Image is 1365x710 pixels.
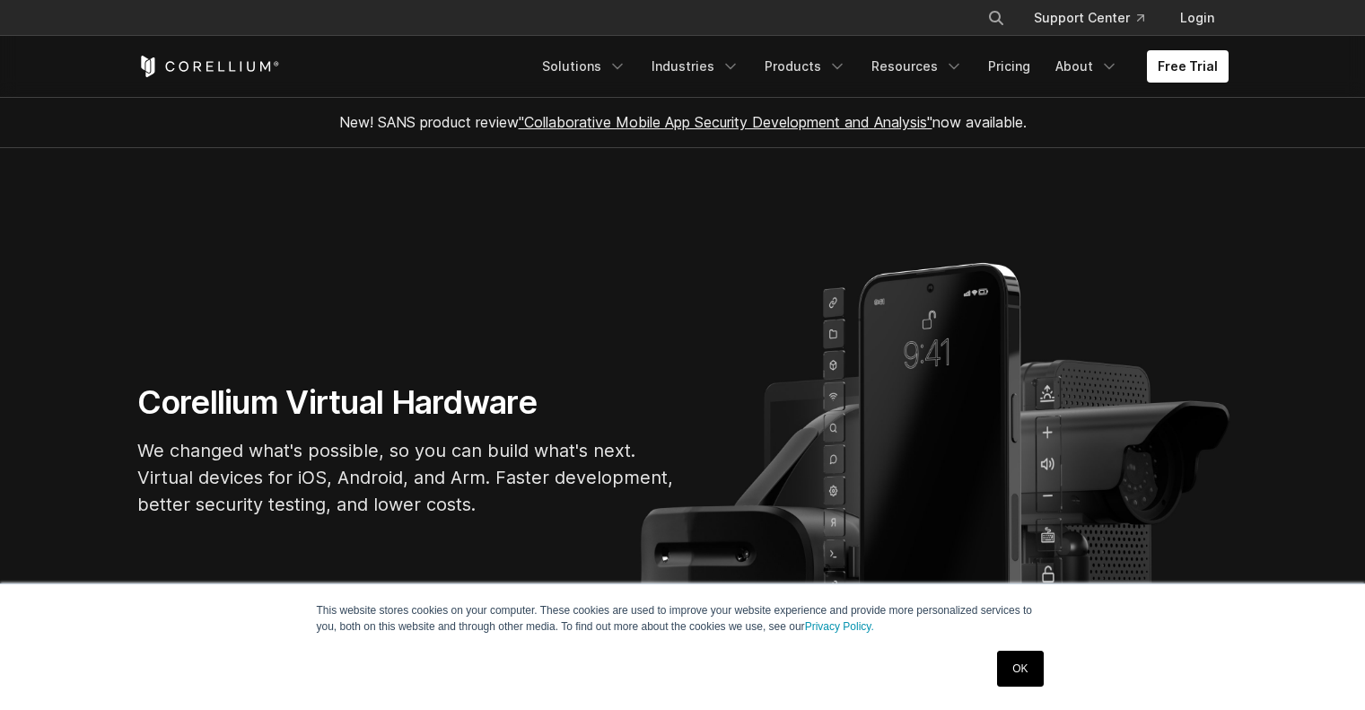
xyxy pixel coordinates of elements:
[966,2,1229,34] div: Navigation Menu
[997,651,1043,687] a: OK
[861,50,974,83] a: Resources
[1147,50,1229,83] a: Free Trial
[1045,50,1129,83] a: About
[805,620,874,633] a: Privacy Policy.
[980,2,1012,34] button: Search
[137,437,676,518] p: We changed what's possible, so you can build what's next. Virtual devices for iOS, Android, and A...
[977,50,1041,83] a: Pricing
[1019,2,1159,34] a: Support Center
[754,50,857,83] a: Products
[519,113,932,131] a: "Collaborative Mobile App Security Development and Analysis"
[317,602,1049,635] p: This website stores cookies on your computer. These cookies are used to improve your website expe...
[1166,2,1229,34] a: Login
[641,50,750,83] a: Industries
[339,113,1027,131] span: New! SANS product review now available.
[531,50,637,83] a: Solutions
[137,56,280,77] a: Corellium Home
[531,50,1229,83] div: Navigation Menu
[137,382,676,423] h1: Corellium Virtual Hardware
